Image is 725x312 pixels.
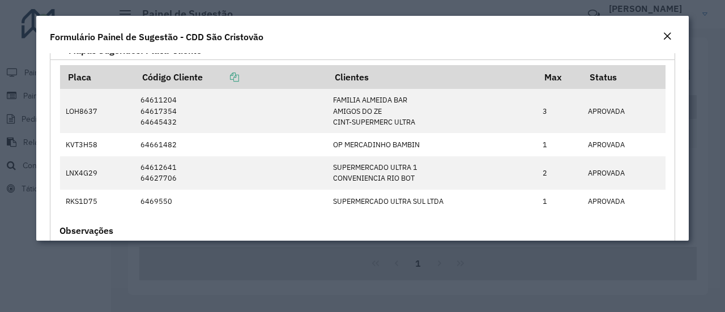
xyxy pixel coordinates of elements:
[327,133,536,156] td: OP MERCADINHO BAMBIN
[536,156,582,190] td: 2
[50,30,263,44] h4: Formulário Painel de Sugestão - CDD São Cristovão
[59,224,113,237] label: Observações
[134,190,327,212] td: 6469550
[582,133,665,156] td: APROVADA
[134,65,327,89] th: Código Cliente
[203,71,239,83] a: Copiar
[60,133,135,156] td: KVT3H58
[536,65,582,89] th: Max
[327,190,536,212] td: SUPERMERCADO ULTRA SUL LTDA
[582,156,665,190] td: APROVADA
[134,156,327,190] td: 64612641 64627706
[582,190,665,212] td: APROVADA
[536,133,582,156] td: 1
[659,29,675,44] button: Close
[60,65,135,89] th: Placa
[663,32,672,41] em: Fechar
[60,190,135,212] td: RKS1D75
[536,190,582,212] td: 1
[60,89,135,133] td: LOH8637
[327,89,536,133] td: FAMILIA ALMEIDA BAR AMIGOS DO ZE CINT-SUPERMERC ULTRA
[582,65,665,89] th: Status
[327,65,536,89] th: Clientes
[134,89,327,133] td: 64611204 64617354 64645432
[60,156,135,190] td: LNX4G29
[134,133,327,156] td: 64661482
[327,156,536,190] td: SUPERMERCADO ULTRA 1 CONVENIENCIA RIO BOT
[69,46,202,55] span: Mapas Sugeridos: Placa-Cliente
[582,89,665,133] td: APROVADA
[536,89,582,133] td: 3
